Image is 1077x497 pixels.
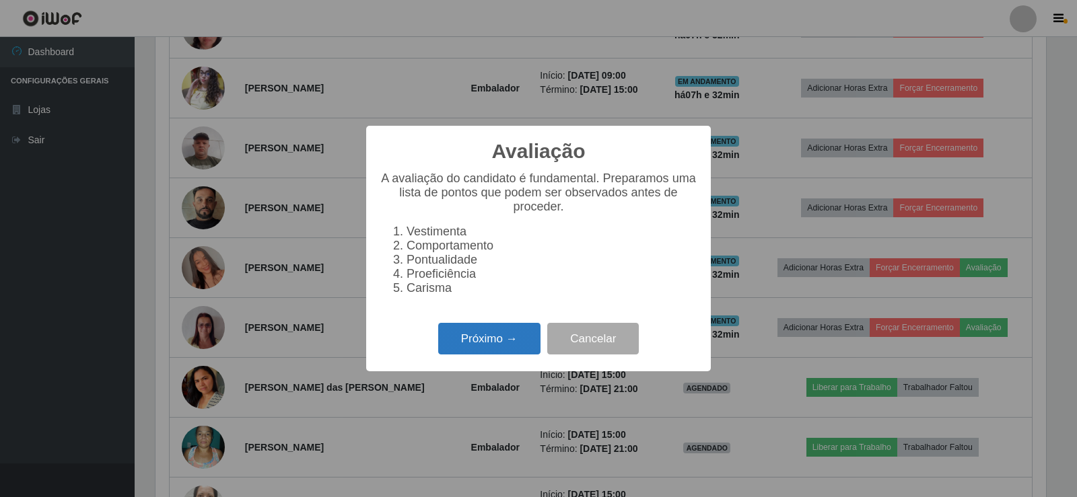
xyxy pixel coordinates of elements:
[407,239,697,253] li: Comportamento
[407,267,697,281] li: Proeficiência
[438,323,541,354] button: Próximo →
[492,139,586,163] h2: Avaliação
[407,253,697,267] li: Pontualidade
[547,323,639,354] button: Cancelar
[380,171,697,214] p: A avaliação do candidato é fundamental. Preparamos uma lista de pontos que podem ser observados a...
[407,225,697,239] li: Vestimenta
[407,281,697,295] li: Carisma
